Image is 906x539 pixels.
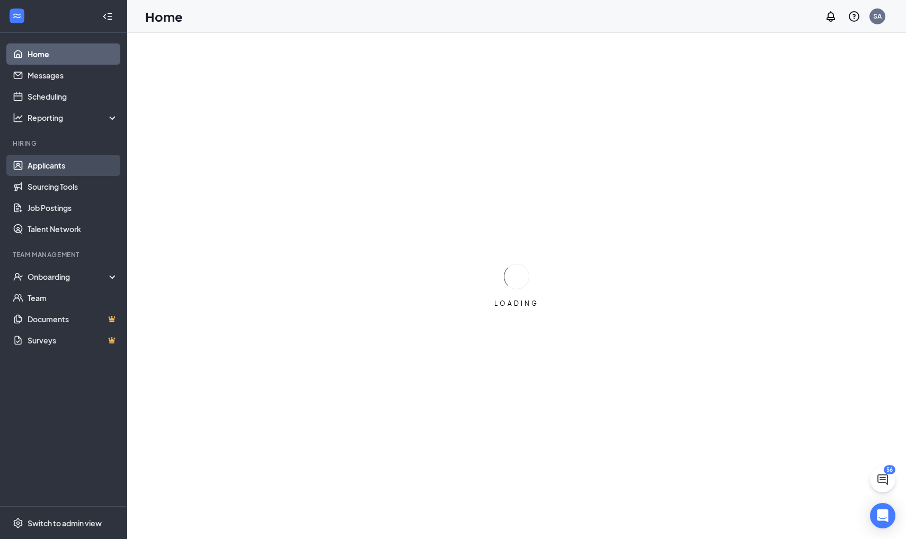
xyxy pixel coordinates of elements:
svg: Collapse [102,11,113,22]
a: Job Postings [28,197,118,218]
div: LOADING [490,299,543,308]
svg: UserCheck [13,271,23,282]
div: Reporting [28,112,119,123]
div: 56 [884,465,895,474]
svg: Analysis [13,112,23,123]
a: Scheduling [28,86,118,107]
a: Messages [28,65,118,86]
div: SA [873,12,882,21]
h1: Home [145,7,183,25]
svg: WorkstreamLogo [12,11,22,21]
a: Applicants [28,155,118,176]
div: Onboarding [28,271,109,282]
div: Team Management [13,250,116,259]
a: SurveysCrown [28,330,118,351]
a: Sourcing Tools [28,176,118,197]
a: DocumentsCrown [28,308,118,330]
div: Hiring [13,139,116,148]
svg: ChatActive [876,473,889,486]
div: Open Intercom Messenger [870,503,895,528]
svg: QuestionInfo [848,10,860,23]
svg: Settings [13,518,23,528]
div: Switch to admin view [28,518,102,528]
a: Talent Network [28,218,118,240]
a: Home [28,43,118,65]
svg: Notifications [824,10,837,23]
button: ChatActive [870,467,895,492]
a: Team [28,287,118,308]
